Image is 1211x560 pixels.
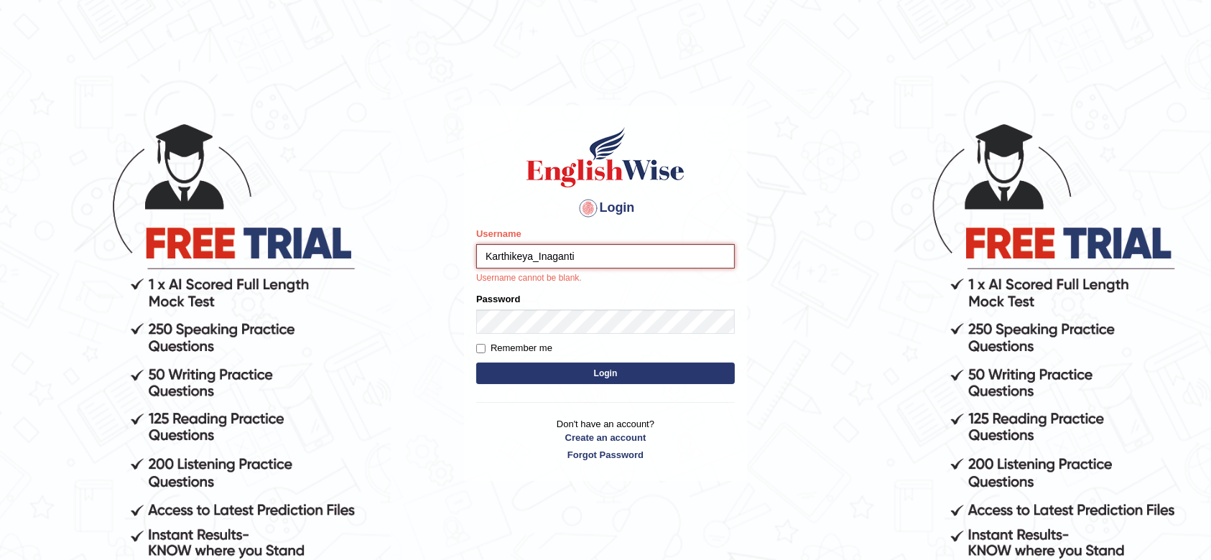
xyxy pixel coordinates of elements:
button: Login [476,363,735,384]
h4: Login [476,197,735,220]
p: Don't have an account? [476,417,735,462]
label: Password [476,292,520,306]
label: Username [476,227,521,241]
img: Logo of English Wise sign in for intelligent practice with AI [524,125,687,190]
a: Create an account [476,431,735,444]
a: Forgot Password [476,448,735,462]
input: Remember me [476,344,486,353]
label: Remember me [476,341,552,355]
p: Username cannot be blank. [476,272,735,285]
